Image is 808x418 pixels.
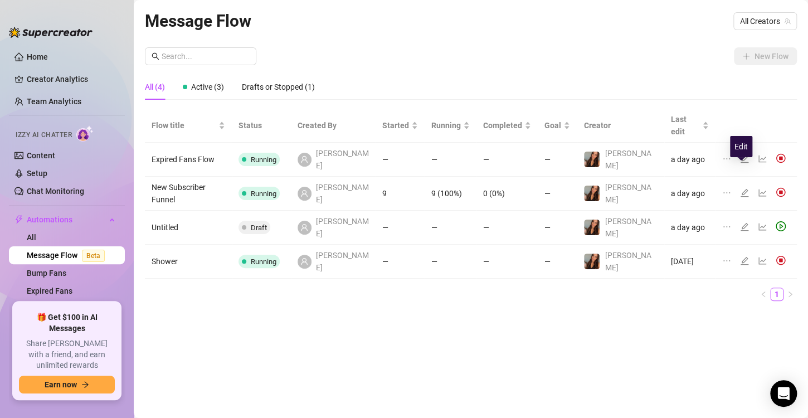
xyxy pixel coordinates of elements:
span: ellipsis [722,222,731,231]
span: 🎁 Get $100 in AI Messages [19,312,115,334]
span: Running [431,119,461,132]
article: Message Flow [145,8,251,34]
span: Goal [544,119,561,132]
th: Running [425,109,476,143]
span: Izzy AI Chatter [16,130,72,140]
td: — [476,143,538,177]
img: AI Chatter [76,125,94,142]
th: Flow title [145,109,232,143]
th: Goal [538,109,577,143]
div: Edit [730,136,752,157]
span: [PERSON_NAME] [316,181,369,206]
td: — [476,211,538,245]
td: — [376,211,425,245]
div: Open Intercom Messenger [770,380,797,407]
span: Automations [27,211,106,229]
td: — [538,245,577,279]
button: left [757,288,770,301]
img: Madeline [584,152,600,167]
span: user [300,189,308,197]
span: Beta [82,250,105,262]
span: Active (3) [191,82,224,91]
span: thunderbolt [14,215,23,224]
span: Running [251,189,276,198]
span: user [300,257,308,265]
a: 1 [771,288,783,300]
span: arrow-right [81,381,89,388]
img: Madeline [584,220,600,235]
td: — [538,177,577,211]
li: 1 [770,288,783,301]
span: Flow title [152,119,216,132]
span: ellipsis [722,154,731,163]
span: [PERSON_NAME] [605,217,651,238]
span: [PERSON_NAME] [316,147,369,172]
th: Completed [476,109,538,143]
td: 0 (0%) [476,177,538,211]
img: svg%3e [776,187,786,197]
td: a day ago [664,211,715,245]
img: logo-BBDzfeDw.svg [9,27,93,38]
span: edit [740,188,749,197]
td: a day ago [664,143,715,177]
span: Draft [251,223,267,232]
button: Earn nowarrow-right [19,376,115,393]
a: Creator Analytics [27,70,116,88]
span: Running [251,155,276,164]
img: svg%3e [776,153,786,163]
th: Created By [291,109,376,143]
li: Previous Page [757,288,770,301]
span: line-chart [758,256,767,265]
td: [DATE] [664,245,715,279]
td: 9 [376,177,425,211]
div: All (4) [145,81,165,93]
div: Drafts or Stopped (1) [242,81,315,93]
td: — [376,245,425,279]
span: user [300,223,308,231]
span: line-chart [758,154,767,163]
span: Share [PERSON_NAME] with a friend, and earn unlimited rewards [19,338,115,371]
img: Madeline [584,254,600,269]
span: line-chart [758,188,767,197]
td: a day ago [664,177,715,211]
a: Bump Fans [27,269,66,278]
a: All [27,233,36,242]
span: ellipsis [722,188,731,197]
span: [PERSON_NAME] [316,215,369,240]
span: user [300,155,308,163]
td: — [476,245,538,279]
span: Last edit [671,113,700,138]
button: right [783,288,797,301]
td: — [538,211,577,245]
td: — [425,211,476,245]
td: — [376,143,425,177]
td: 9 (100%) [425,177,476,211]
span: left [760,291,767,298]
span: team [784,18,791,25]
a: Expired Fans [27,286,72,295]
th: Started [376,109,425,143]
li: Next Page [783,288,797,301]
a: Chat Monitoring [27,187,84,196]
img: svg%3e [776,255,786,265]
td: — [538,143,577,177]
button: New Flow [734,47,797,65]
td: Untitled [145,211,232,245]
span: right [787,291,794,298]
td: Shower [145,245,232,279]
span: Running [251,257,276,266]
span: search [152,52,159,60]
span: Earn now [45,380,77,389]
img: Madeline [584,186,600,201]
a: Setup [27,169,47,178]
span: Completed [483,119,522,132]
span: All Creators [740,13,790,30]
th: Status [232,109,291,143]
td: Expired Fans Flow [145,143,232,177]
span: edit [740,256,749,265]
input: Search... [162,50,250,62]
span: [PERSON_NAME] [316,249,369,274]
a: Content [27,151,55,160]
span: [PERSON_NAME] [605,149,651,170]
span: Started [382,119,409,132]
